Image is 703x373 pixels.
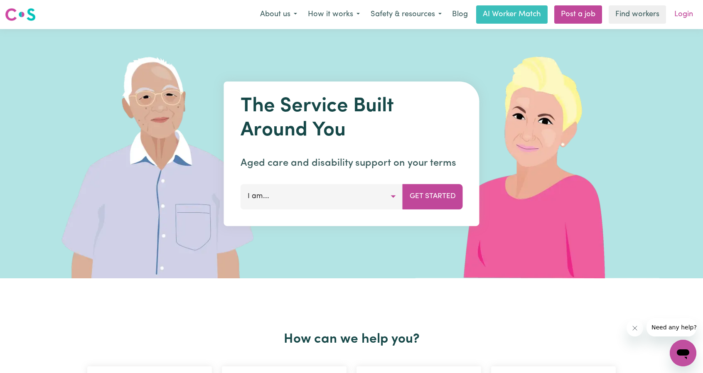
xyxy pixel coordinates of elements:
p: Aged care and disability support on your terms [241,156,463,171]
img: Careseekers logo [5,7,36,22]
a: Login [669,5,698,24]
a: Careseekers logo [5,5,36,24]
button: Safety & resources [365,6,447,23]
h2: How can we help you? [82,331,621,347]
button: How it works [302,6,365,23]
a: Find workers [609,5,666,24]
a: AI Worker Match [476,5,548,24]
a: Post a job [554,5,602,24]
h1: The Service Built Around You [241,95,463,142]
button: I am... [241,184,403,209]
button: Get Started [403,184,463,209]
span: Need any help? [5,6,50,12]
a: Blog [447,5,473,24]
button: About us [255,6,302,23]
iframe: Close message [627,320,643,336]
iframe: Button to launch messaging window [670,340,696,366]
iframe: Message from company [646,318,696,336]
